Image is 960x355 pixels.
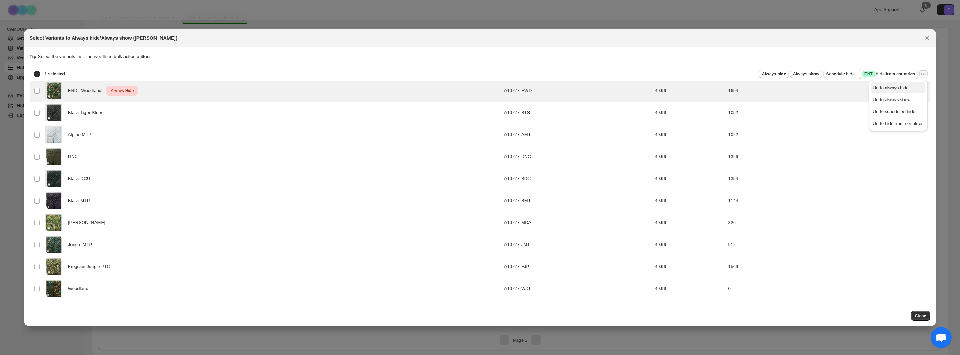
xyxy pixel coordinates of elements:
[726,168,930,190] td: 1354
[45,258,62,275] img: Woobie-Blanket_Frogskin-Jungle_1.jpg
[45,71,65,77] span: 1 selected
[45,126,62,143] img: Woobie_Blanket_Alpine_1.jpg
[826,71,854,77] span: Schedule hide
[30,35,177,42] h2: Select Variants to Always hide/Always show ([PERSON_NAME])
[873,97,910,102] span: Undo always show
[45,280,62,297] img: Woobie-Blanket_Woodland_1.jpg
[109,87,135,95] span: Always Hide
[502,212,653,234] td: A10777-MCA
[871,106,925,117] button: Undo scheduled hide
[45,170,62,187] img: Woobie_Blanket_Black_DCU_1.jpg
[68,131,95,138] span: Alpine MTP
[68,285,92,292] span: Woodland
[653,212,726,234] td: 49.99
[68,197,93,204] span: Black MTP
[915,313,927,319] span: Close
[68,87,105,94] span: ERDL Woodland
[30,54,38,59] strong: Tip:
[653,124,726,146] td: 49.99
[862,71,915,77] span: Hide from countries
[502,234,653,256] td: A10777-JMT
[871,118,925,129] button: Undo hide from countries
[653,102,726,124] td: 49.99
[726,278,930,299] td: 0
[45,192,62,209] img: Woobie-Blanket_Black-MTP_1.jpg
[653,256,726,278] td: 49.99
[653,234,726,256] td: 49.99
[653,146,726,168] td: 49.99
[726,190,930,212] td: 1144
[653,278,726,299] td: 49.99
[653,190,726,212] td: 49.99
[726,256,930,278] td: 1569
[502,146,653,168] td: A10777-DNC
[68,219,109,226] span: [PERSON_NAME]
[726,234,930,256] td: 912
[919,70,928,78] button: More actions
[653,168,726,190] td: 49.99
[502,256,653,278] td: A10777-FJP
[864,71,873,77] span: ENT
[726,102,930,124] td: 1052
[726,146,930,168] td: 1326
[68,263,114,270] span: Frogskin Jungle PTO
[45,236,62,253] img: Woobie-Blanket_Jungle-MTP_1.jpg
[653,80,726,102] td: 49.99
[793,71,819,77] span: Always show
[45,104,62,121] img: Woobie_Blanket_Black_Tiger_Stripe_1.jpg
[922,33,932,43] button: Close
[68,153,82,160] span: DNC
[931,327,952,348] div: Open chat
[45,214,62,231] img: Mitchel.jpg
[68,109,107,116] span: Black Tiger Stripe
[759,70,789,78] button: Always hide
[873,109,915,114] span: Undo scheduled hide
[502,278,653,299] td: A10777-WDL
[726,124,930,146] td: 1022
[30,53,930,60] p: Select the variants first, then you'll see bulk action buttons
[762,71,786,77] span: Always hide
[871,82,925,93] button: Undo always hide
[502,80,653,102] td: A10777-EWD
[790,70,822,78] button: Always show
[502,102,653,124] td: A10777-BTS
[45,82,62,99] img: Woobie_Blanket_ERDL_Woodland_Camo_1.jpg
[68,175,94,182] span: Black DCU
[873,85,909,90] span: Undo always hide
[873,121,923,126] span: Undo hide from countries
[68,241,96,248] span: Jungle MTP
[871,94,925,105] button: Undo always show
[502,168,653,190] td: A10777-BDC
[859,69,918,79] button: SuccessENTHide from countries
[45,148,62,165] img: Woobie-Blanket_DNC_1.jpg
[502,190,653,212] td: A10777-BMT
[823,70,857,78] button: Schedule hide
[726,80,930,102] td: 1654
[911,311,931,321] button: Close
[502,124,653,146] td: A10777-AMT
[726,212,930,234] td: 826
